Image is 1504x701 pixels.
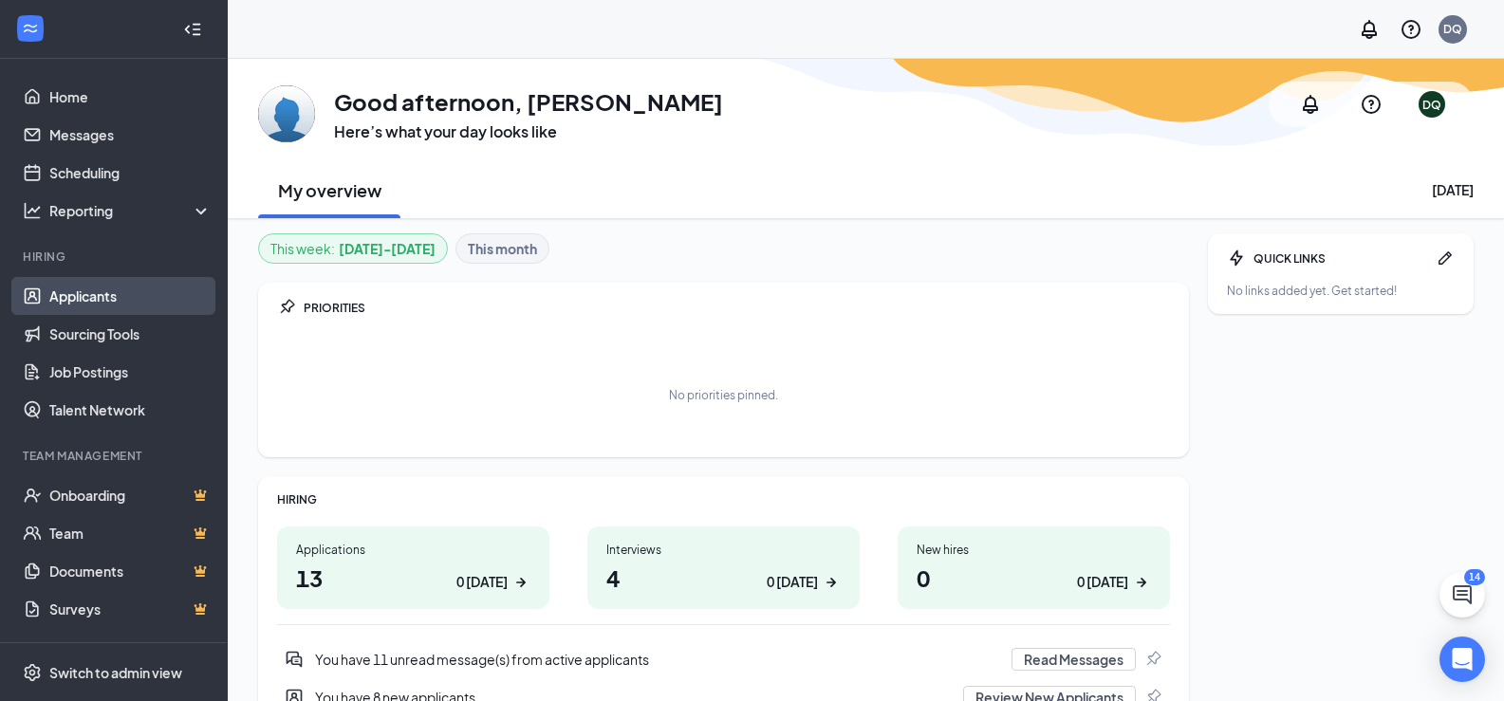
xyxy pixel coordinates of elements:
div: No links added yet. Get started! [1227,283,1455,299]
div: DQ [1443,21,1462,37]
a: Home [49,78,212,116]
svg: ArrowRight [822,573,841,592]
div: DQ [1422,97,1441,113]
div: 14 [1464,569,1485,585]
svg: Notifications [1358,18,1381,41]
div: 0 [DATE] [456,572,508,592]
a: Talent Network [49,391,212,429]
svg: Bolt [1227,249,1246,267]
svg: ChatActive [1451,583,1474,606]
div: Team Management [23,448,208,464]
svg: Notifications [1299,93,1322,116]
div: QUICK LINKS [1253,250,1428,267]
div: No priorities pinned. [669,387,778,403]
a: TeamCrown [49,514,212,552]
div: You have 11 unread message(s) from active applicants [277,640,1170,678]
a: Scheduling [49,154,212,192]
div: 0 [DATE] [1077,572,1128,592]
a: Applications130 [DATE]ArrowRight [277,526,549,609]
svg: Pin [277,298,296,317]
h1: 13 [296,562,530,594]
svg: Pin [1143,650,1162,669]
a: DoubleChatActiveYou have 11 unread message(s) from active applicantsRead MessagesPin [277,640,1170,678]
svg: Pen [1436,249,1455,267]
b: [DATE] - [DATE] [339,238,436,259]
h1: Good afternoon, [PERSON_NAME] [334,85,723,118]
div: Hiring [23,249,208,265]
div: [DATE] [1432,180,1474,199]
a: Messages [49,116,212,154]
div: You have 11 unread message(s) from active applicants [315,650,1000,669]
button: Read Messages [1012,648,1136,671]
img: Derek Qualls [258,85,315,142]
div: 0 [DATE] [767,572,818,592]
h2: My overview [278,178,381,202]
h1: 0 [917,562,1151,594]
div: This week : [270,238,436,259]
a: OnboardingCrown [49,476,212,514]
a: SurveysCrown [49,590,212,628]
div: Reporting [49,201,213,220]
div: Applications [296,542,530,558]
svg: Analysis [23,201,42,220]
a: New hires00 [DATE]ArrowRight [898,526,1170,609]
a: Job Postings [49,353,212,391]
svg: ArrowRight [511,573,530,592]
a: Applicants [49,277,212,315]
div: Interviews [606,542,841,558]
svg: QuestionInfo [1360,93,1383,116]
a: Sourcing Tools [49,315,212,353]
div: New hires [917,542,1151,558]
div: Switch to admin view [49,663,182,682]
svg: QuestionInfo [1400,18,1422,41]
div: PRIORITIES [304,300,1170,316]
svg: Collapse [183,20,202,39]
svg: Settings [23,663,42,682]
b: This month [468,238,537,259]
svg: ArrowRight [1132,573,1151,592]
svg: WorkstreamLogo [21,19,40,38]
a: DocumentsCrown [49,552,212,590]
svg: DoubleChatActive [285,650,304,669]
button: ChatActive [1439,572,1485,618]
div: HIRING [277,491,1170,507]
a: Interviews40 [DATE]ArrowRight [587,526,860,609]
h3: Here’s what your day looks like [334,121,723,142]
div: Open Intercom Messenger [1439,636,1485,682]
h1: 4 [606,562,841,594]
